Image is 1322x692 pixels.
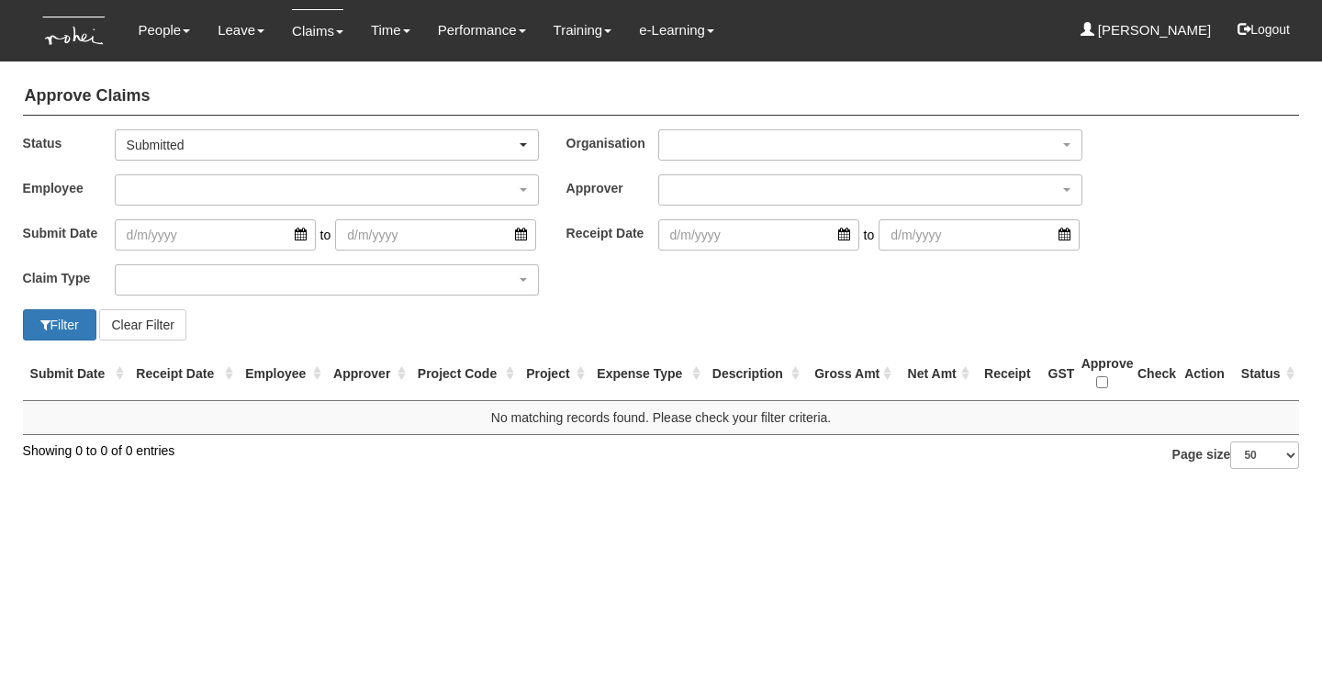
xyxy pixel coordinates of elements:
label: Organisation [566,129,658,156]
th: Approve [1074,347,1130,401]
th: Description : activate to sort column ascending [705,347,804,401]
input: d/m/yyyy [115,219,316,251]
label: Submit Date [23,219,115,246]
button: Submitted [115,129,539,161]
iframe: chat widget [1245,619,1304,674]
a: [PERSON_NAME] [1081,9,1212,51]
a: e-Learning [639,9,714,51]
th: Employee : activate to sort column ascending [238,347,326,401]
span: to [316,219,336,251]
h4: Approve Claims [23,78,1300,116]
div: Submitted [127,136,516,154]
th: Project Code : activate to sort column ascending [410,347,519,401]
th: Gross Amt : activate to sort column ascending [804,347,896,401]
th: Action [1175,347,1234,401]
th: Submit Date : activate to sort column ascending [23,347,129,401]
button: Logout [1225,7,1303,51]
th: Receipt [974,347,1040,401]
a: Claims [292,9,343,52]
a: Time [371,9,410,51]
th: Receipt Date : activate to sort column ascending [129,347,238,401]
th: Check [1130,347,1175,401]
button: Clear Filter [99,309,185,340]
th: Status : activate to sort column ascending [1234,347,1300,401]
label: Claim Type [23,264,115,291]
input: d/m/yyyy [879,219,1080,251]
th: GST [1041,347,1074,401]
td: No matching records found. Please check your filter criteria. [23,400,1300,434]
select: Page size [1230,441,1299,469]
th: Project : activate to sort column ascending [519,347,589,401]
label: Status [23,129,115,156]
a: Performance [438,9,526,51]
label: Receipt Date [566,219,658,246]
input: d/m/yyyy [335,219,536,251]
th: Net Amt : activate to sort column ascending [896,347,974,401]
label: Page size [1172,441,1300,469]
th: Approver : activate to sort column ascending [326,347,410,401]
button: Filter [23,309,96,340]
label: Approver [566,174,658,201]
span: to [859,219,879,251]
input: d/m/yyyy [658,219,859,251]
a: People [138,9,190,51]
label: Employee [23,174,115,201]
a: Training [554,9,612,51]
th: Expense Type : activate to sort column ascending [589,347,704,401]
a: Leave [218,9,264,51]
